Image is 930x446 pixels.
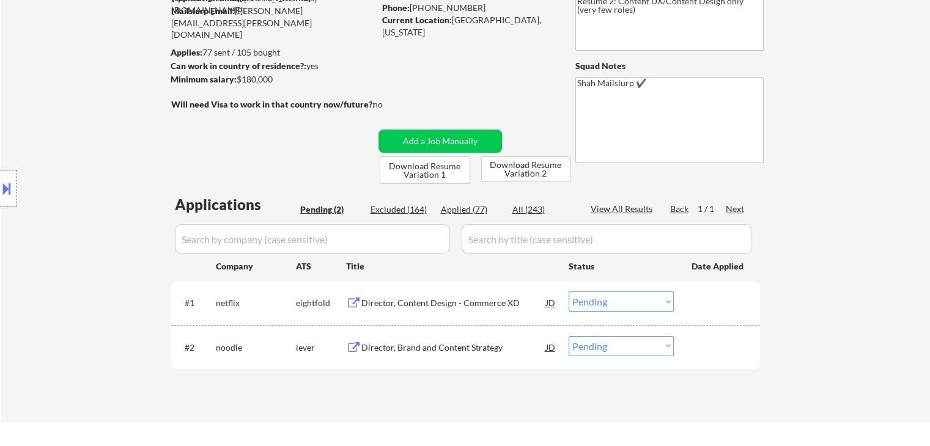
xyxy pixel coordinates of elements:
[185,297,206,309] div: #1
[216,342,296,354] div: noodle
[545,291,557,313] div: JD
[569,255,674,277] div: Status
[300,203,361,216] div: Pending (2)
[171,60,371,72] div: yes
[216,260,296,272] div: Company
[512,203,574,216] div: All (243)
[171,5,235,16] strong: Mailslurp Email:
[171,47,202,57] strong: Applies:
[380,156,470,184] button: Download Resume Variation 1
[361,342,546,354] div: Director, Brand and Content Strategy
[692,260,745,272] div: Date Applied
[382,14,555,38] div: [GEOGRAPHIC_DATA], [US_STATE]
[545,336,557,358] div: JD
[371,203,432,216] div: Excluded (164)
[361,297,546,309] div: Director, Content Design - Commerce XD
[382,2,410,13] strong: Phone:
[373,98,408,111] div: no
[296,297,346,309] div: eightfold
[382,2,555,14] div: [PHONE_NUMBER]
[575,60,764,72] div: Squad Notes
[171,99,375,109] strong: Will need Visa to work in that country now/future?:
[378,130,502,153] button: Add a Job Manually
[462,224,752,254] input: Search by title (case sensitive)
[481,156,570,182] button: Download Resume Variation 2
[185,342,206,354] div: #2
[171,60,306,71] strong: Can work in country of residence?:
[296,342,346,354] div: lever
[670,203,690,215] div: Back
[698,203,726,215] div: 1 / 1
[216,297,296,309] div: netflix
[296,260,346,272] div: ATS
[591,203,656,215] div: View All Results
[175,197,296,212] div: Applications
[382,15,452,25] strong: Current Location:
[171,5,374,41] div: [PERSON_NAME][EMAIL_ADDRESS][PERSON_NAME][DOMAIN_NAME]
[171,73,374,86] div: $180,000
[171,46,374,59] div: 77 sent / 105 bought
[441,203,502,216] div: Applied (77)
[346,260,557,272] div: Title
[171,74,237,84] strong: Minimum salary:
[726,203,745,215] div: Next
[175,224,450,254] input: Search by company (case sensitive)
